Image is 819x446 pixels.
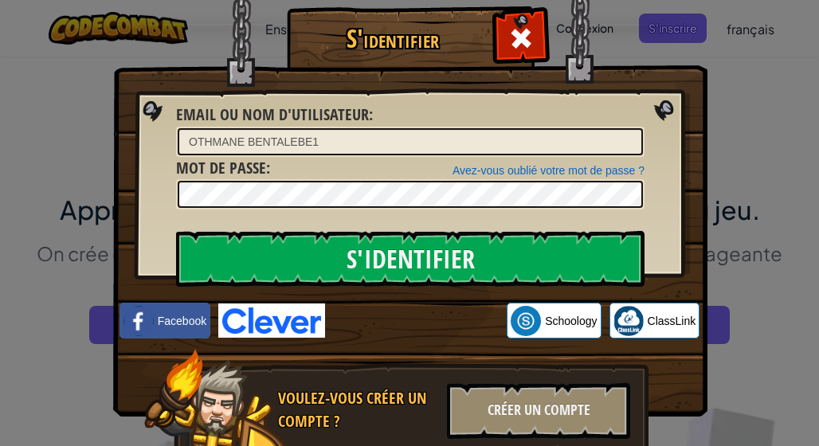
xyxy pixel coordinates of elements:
img: classlink-logo-small.png [613,306,644,336]
div: Créer un compte [447,383,630,439]
img: schoology.png [511,306,541,336]
label: : [176,157,270,180]
img: facebook_small.png [123,306,154,336]
span: Facebook [158,313,206,329]
img: clever-logo-blue.png [218,303,325,338]
span: ClassLink [648,313,696,329]
input: S'identifier [176,231,645,287]
span: Mot de passe [176,157,266,178]
a: Avez-vous oublié votre mot de passe ? [453,164,645,177]
iframe: زر تسجيل الدخول باستخدام حساب Google [325,303,507,338]
div: Voulez-vous créer un compte ? [278,387,437,432]
span: Email ou nom d'utilisateur [176,104,369,125]
span: Schoology [545,313,597,329]
h1: S'identifier [291,25,494,53]
label: : [176,104,373,127]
